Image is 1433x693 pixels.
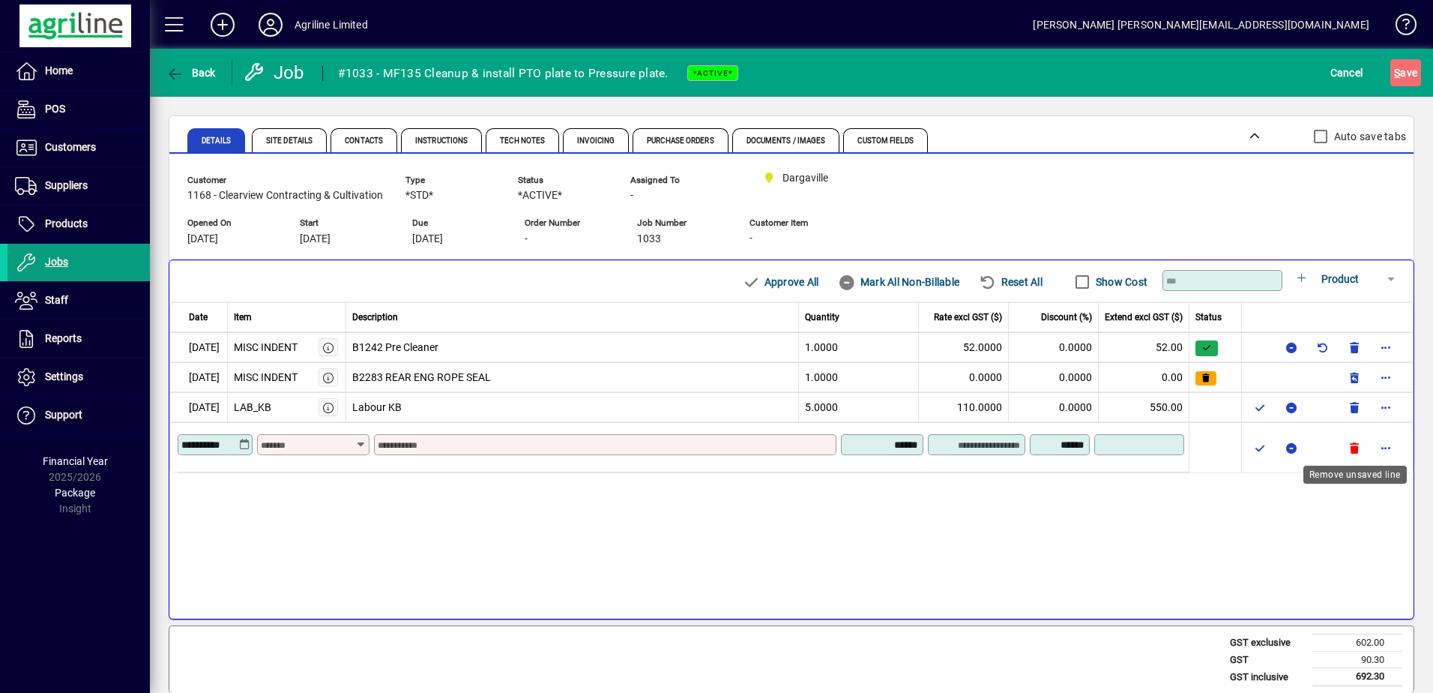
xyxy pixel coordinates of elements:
span: Rate excl GST ($) [934,310,1002,324]
span: Staff [45,294,68,306]
span: Contacts [345,137,383,145]
a: Knowledge Base [1384,3,1414,52]
a: POS [7,91,150,128]
span: Dargaville [757,169,854,187]
span: Tech Notes [500,137,545,145]
span: Support [45,409,82,421]
button: Reset All [973,268,1049,295]
td: [DATE] [169,392,228,422]
div: MISC INDENT [234,370,298,385]
span: Assigned To [630,175,720,185]
td: [DATE] [169,332,228,362]
td: 1.0000 [799,362,919,392]
span: Products [45,217,88,229]
a: Suppliers [7,167,150,205]
td: 550.00 [1099,392,1189,422]
td: 0.0000 [1009,332,1099,362]
td: 0.0000 [1009,362,1099,392]
td: GST [1222,651,1312,668]
td: 1.0000 [799,332,919,362]
td: 0.0000 [1009,392,1099,422]
span: - [749,232,752,244]
a: Support [7,397,150,434]
button: Add [199,11,247,38]
span: Reset All [979,270,1043,294]
label: Show Cost [1093,274,1147,289]
span: Status [518,175,608,185]
span: Date [189,310,208,324]
app-page-header-button: Back [150,59,232,86]
span: [DATE] [412,233,443,245]
span: Item [234,310,252,324]
div: Remove unsaved line [1303,466,1407,484]
button: Cancel [1327,59,1367,86]
td: 5.0000 [799,392,919,422]
span: Reports [45,332,82,344]
td: B1242 Pre Cleaner [346,332,800,362]
button: More options [1374,335,1398,359]
button: Mark All Non-Billable [832,268,965,295]
span: Customer Item [749,218,839,228]
div: [PERSON_NAME] [PERSON_NAME][EMAIL_ADDRESS][DOMAIN_NAME] [1033,13,1369,37]
td: 52.0000 [919,332,1009,362]
span: Dargaville [782,170,828,186]
div: Job [244,61,307,85]
span: Purchase Orders [647,137,714,145]
td: B2283 REAR ENG ROPE SEAL [346,362,800,392]
button: Save [1390,59,1421,86]
button: More options [1374,395,1398,419]
span: Invoicing [577,137,615,145]
span: Package [55,487,95,499]
td: GST exclusive [1222,634,1312,652]
span: Description [352,310,398,324]
span: [DATE] [187,233,218,245]
a: Customers [7,129,150,166]
span: Start [300,218,390,228]
span: Customer [187,175,383,185]
span: Documents / Images [746,137,826,145]
td: 0.0000 [919,362,1009,392]
a: Products [7,205,150,243]
button: Approve All [736,268,824,295]
span: Back [166,67,216,79]
td: [DATE] [169,362,228,392]
span: Instructions [415,137,468,145]
span: Opened On [187,218,277,228]
div: Agriline Limited [295,13,368,37]
span: Mark All Non-Billable [838,270,959,294]
div: MISC INDENT [234,340,298,355]
span: Home [45,64,73,76]
span: Due [412,218,502,228]
span: Quantity [805,310,839,324]
button: Back [162,59,220,86]
span: Type [405,175,495,185]
td: 52.00 [1099,332,1189,362]
span: Financial Year [43,455,108,467]
td: GST inclusive [1222,668,1312,686]
span: - [525,233,528,245]
a: Settings [7,358,150,396]
a: Staff [7,282,150,319]
td: 110.0000 [919,392,1009,422]
span: Discount (%) [1041,310,1092,324]
span: Job Number [637,218,727,228]
button: Profile [247,11,295,38]
span: ave [1394,61,1417,85]
a: Reports [7,320,150,358]
span: Status [1195,310,1222,324]
td: 692.30 [1312,668,1402,686]
span: Details [202,137,231,145]
button: More options [1374,436,1398,460]
td: 90.30 [1312,651,1402,668]
span: Cancel [1330,61,1363,85]
span: Order Number [525,218,615,228]
span: - [630,190,633,202]
span: Custom Fields [857,137,913,145]
td: 602.00 [1312,634,1402,652]
div: #1033 - MF135 Cleanup & install PTO plate to Pressure plate. [338,61,669,85]
span: Extend excl GST ($) [1105,310,1183,324]
a: Home [7,52,150,90]
td: 0.00 [1099,362,1189,392]
span: Site Details [266,137,313,145]
span: 1168 - Clearview Contracting & Cultivation [187,190,383,202]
